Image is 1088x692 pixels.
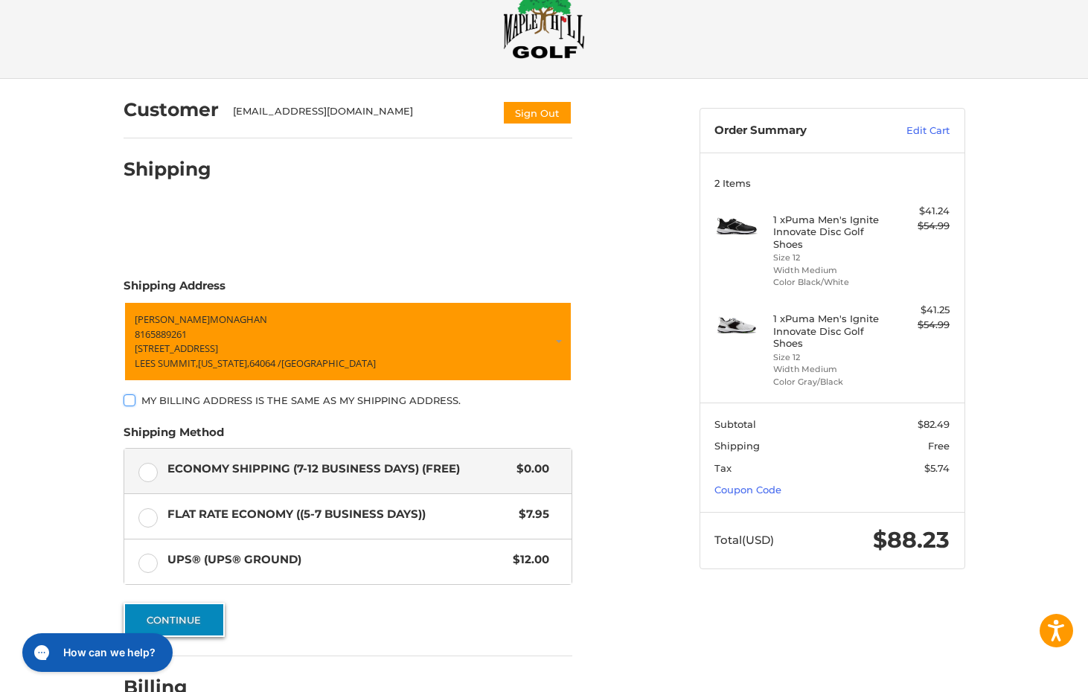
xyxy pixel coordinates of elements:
span: $12.00 [506,551,550,568]
span: $88.23 [873,526,950,554]
span: MONAGHAN [210,313,267,326]
li: Width Medium [773,363,887,376]
span: Total (USD) [714,533,774,547]
span: UPS® (UPS® Ground) [167,551,506,568]
a: Enter or select a different address [124,301,572,382]
span: 64064 / [249,356,281,369]
legend: Shipping Method [124,424,224,448]
span: [GEOGRAPHIC_DATA] [281,356,376,369]
button: Continue [124,603,225,637]
h2: Shipping [124,158,211,181]
span: [US_STATE], [198,356,249,369]
div: $54.99 [891,318,950,333]
h2: Customer [124,98,219,121]
legend: Shipping Address [124,278,225,301]
div: $41.24 [891,204,950,219]
span: LEES SUMMIT, [135,356,198,369]
li: Color Gray/Black [773,376,887,388]
li: Color Black/White [773,276,887,289]
span: Subtotal [714,418,756,430]
li: Size 12 [773,252,887,264]
span: Flat Rate Economy ((5-7 Business Days)) [167,506,512,523]
span: [PERSON_NAME] [135,313,210,326]
label: My billing address is the same as my shipping address. [124,394,572,406]
span: Shipping [714,440,760,452]
span: $0.00 [510,461,550,478]
button: Sign Out [502,100,572,125]
span: [STREET_ADDRESS] [135,342,218,355]
span: Tax [714,462,732,474]
span: $7.95 [512,506,550,523]
span: 8165889261 [135,327,187,340]
li: Size 12 [773,351,887,364]
h4: 1 x Puma Men's Ignite Innovate Disc Golf Shoes [773,313,887,349]
span: Free [928,440,950,452]
div: [EMAIL_ADDRESS][DOMAIN_NAME] [233,104,487,125]
iframe: Gorgias live chat messenger [15,628,177,677]
a: Coupon Code [714,484,781,496]
span: $5.74 [924,462,950,474]
li: Width Medium [773,264,887,277]
h3: 2 Items [714,177,950,189]
h3: Order Summary [714,124,874,138]
div: $54.99 [891,219,950,234]
div: $41.25 [891,303,950,318]
span: Economy Shipping (7-12 Business Days) (Free) [167,461,510,478]
h4: 1 x Puma Men's Ignite Innovate Disc Golf Shoes [773,214,887,250]
a: Edit Cart [874,124,950,138]
span: $82.49 [918,418,950,430]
